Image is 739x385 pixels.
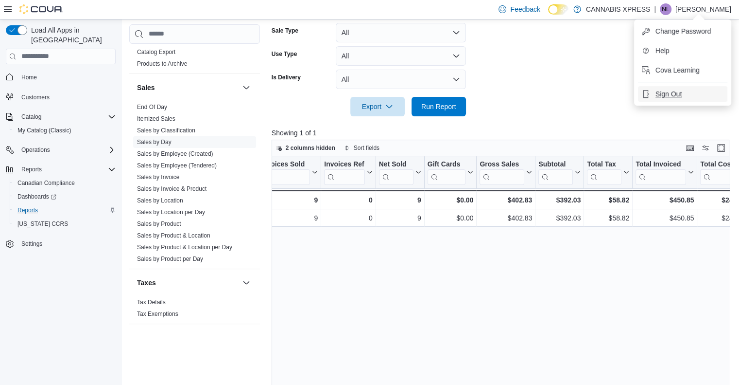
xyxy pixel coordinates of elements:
a: Home [17,72,41,83]
span: End Of Day [137,103,167,111]
button: Sign Out [638,86,727,102]
button: Taxes [241,277,252,289]
div: $0.00 [428,212,474,224]
button: All [336,23,466,42]
a: Sales by Invoice & Product [137,185,206,192]
button: Export [350,97,405,116]
span: Canadian Compliance [17,179,75,187]
div: 9 [379,212,421,224]
button: All [336,70,466,89]
button: Subtotal [538,160,581,184]
a: Tax Details [137,299,166,306]
a: Tax Exemptions [137,311,178,317]
div: Total Tax [587,160,621,184]
span: Sales by Product & Location [137,232,210,239]
a: Canadian Compliance [14,177,79,189]
img: Cova [19,4,63,14]
span: Settings [21,240,42,248]
div: Gift Cards [427,160,465,169]
a: Sales by Product & Location [137,232,210,239]
div: $0.00 [427,194,473,206]
div: Total Invoiced [636,160,686,169]
span: My Catalog (Classic) [14,125,116,136]
button: All [336,46,466,66]
div: $58.82 [587,194,629,206]
label: Sale Type [272,27,298,35]
div: Sales [129,101,260,269]
div: Total Cost [700,160,738,169]
input: Dark Mode [548,4,568,15]
span: Settings [17,238,116,250]
div: $450.85 [636,212,694,224]
span: My Catalog (Classic) [17,127,71,134]
span: Customers [17,91,116,103]
span: Home [21,73,37,81]
div: 9 [261,194,318,206]
span: Home [17,71,116,83]
span: Sales by Invoice [137,173,179,181]
span: Run Report [421,102,456,111]
div: 0 [324,212,372,224]
div: Taxes [129,296,260,324]
span: Cova Learning [655,65,700,75]
a: Sales by Invoice [137,174,179,181]
a: Sales by Location [137,197,183,204]
span: Reports [17,164,116,175]
div: Invoices Ref [324,160,364,169]
div: Total Tax [587,160,621,169]
div: $450.85 [636,194,694,206]
span: Itemized Sales [137,115,175,123]
span: Dashboards [14,191,116,202]
button: Invoices Ref [324,160,372,184]
span: Load All Apps in [GEOGRAPHIC_DATA] [27,25,116,45]
div: 9 [261,212,318,224]
a: Sales by Product & Location per Day [137,244,232,251]
a: Sales by Employee (Tendered) [137,162,217,169]
span: Help [655,46,670,55]
button: Sort fields [340,142,383,154]
a: Sales by Product per Day [137,256,203,262]
div: $402.83 [480,194,532,206]
span: Sales by Product per Day [137,255,203,263]
button: Total Tax [587,160,629,184]
button: Gift Cards [427,160,473,184]
button: Taxes [137,278,239,288]
button: Catalog [2,110,120,124]
button: Reports [17,164,46,175]
button: Reports [10,203,120,217]
button: Help [638,43,727,58]
div: $58.82 [587,212,629,224]
button: 2 columns hidden [272,142,339,154]
div: Subtotal [538,160,573,184]
button: Enter fullscreen [715,142,727,154]
a: Reports [14,204,42,216]
span: Sales by Product & Location per Day [137,243,232,251]
a: Sales by Classification [137,127,195,134]
div: Gift Card Sales [427,160,465,184]
button: Keyboard shortcuts [684,142,696,154]
div: Net Sold [378,160,413,184]
a: Dashboards [14,191,60,202]
button: Total Invoiced [636,160,694,184]
span: 2 columns hidden [286,144,335,152]
a: Itemized Sales [137,115,175,122]
a: Customers [17,92,53,103]
button: My Catalog (Classic) [10,124,120,137]
button: Canadian Compliance [10,176,120,190]
span: Reports [14,204,116,216]
button: Settings [2,237,120,251]
a: Sales by Day [137,139,172,146]
a: [US_STATE] CCRS [14,218,72,230]
span: Sales by Employee (Created) [137,150,213,158]
span: Tax Details [137,298,166,306]
button: Net Sold [378,160,421,184]
span: Sales by Employee (Tendered) [137,162,217,169]
span: Canadian Compliance [14,177,116,189]
div: Products [129,46,260,73]
label: Is Delivery [272,73,301,81]
span: Sort fields [354,144,379,152]
span: Sales by Location per Day [137,208,205,216]
button: Catalog [17,111,45,123]
span: Operations [17,144,116,156]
